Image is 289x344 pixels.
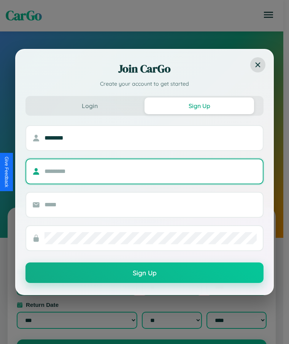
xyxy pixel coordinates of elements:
button: Sign Up [144,97,254,114]
div: Give Feedback [4,157,9,187]
button: Login [35,97,144,114]
h2: Join CarGo [25,61,264,76]
p: Create your account to get started [25,80,264,88]
button: Sign Up [25,262,264,283]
